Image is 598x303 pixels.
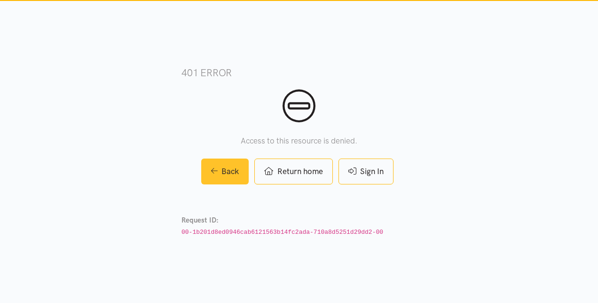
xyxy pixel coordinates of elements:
a: Sign In [338,159,393,184]
a: Back [201,159,249,184]
a: Return home [254,159,332,184]
strong: Request ID: [181,216,219,224]
code: 00-1b201d8ed0946cab6121563b14fc2ada-710a8d5251d29dd2-00 [181,229,383,236]
h3: 401 error [181,66,417,80]
p: Access to this resource is denied. [181,135,417,147]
